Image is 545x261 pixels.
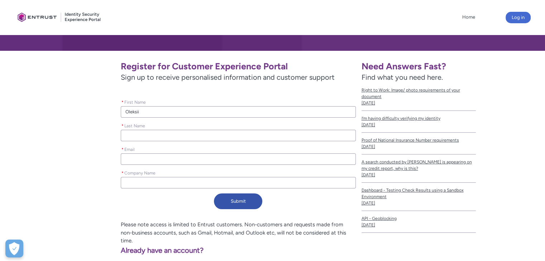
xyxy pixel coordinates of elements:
[362,133,476,154] a: Proof of National Insurance Number requirements[DATE]
[121,72,355,83] span: Sign up to receive personalised information and customer support
[121,168,158,176] label: Company Name
[362,100,375,105] lightning-formatted-date-time: [DATE]
[5,240,23,257] button: Open Preferences
[362,122,375,127] lightning-formatted-date-time: [DATE]
[362,215,476,222] span: API - Geoblocking
[5,240,23,257] div: Cookie Preferences
[121,145,138,153] label: Email
[362,201,375,206] lightning-formatted-date-time: [DATE]
[121,61,355,72] h1: Register for Customer Experience Portal
[362,61,476,72] h1: Need Answers Fast?
[506,12,531,23] button: Log in
[20,221,356,245] p: Please note access is limited to Entrust customers. Non-customers and requests made from non-busi...
[362,87,476,100] span: Right to Work: Image/ photo requirements of your document
[362,222,375,227] lightning-formatted-date-time: [DATE]
[362,172,375,177] lightning-formatted-date-time: [DATE]
[121,98,149,105] label: First Name
[362,111,476,133] a: I’m having difficulty verifying my identity[DATE]
[362,159,476,172] span: A search conducted by [PERSON_NAME] is appearing on my credit report, why is this?
[362,83,476,111] a: Right to Work: Image/ photo requirements of your document[DATE]
[362,211,476,233] a: API - Geoblocking[DATE]
[460,12,477,23] a: Home
[214,193,262,209] button: Submit
[20,246,204,255] a: Already have an account?
[121,123,124,128] abbr: required
[362,73,443,82] span: Find what you need here.
[121,121,148,129] label: Last Name
[362,137,476,143] span: Proof of National Insurance Number requirements
[121,147,124,152] abbr: required
[121,100,124,105] abbr: required
[362,187,476,200] span: Dashboard - Testing Check Results using a Sandbox Environment
[121,171,124,176] abbr: required
[362,115,476,122] span: I’m having difficulty verifying my identity
[362,144,375,149] lightning-formatted-date-time: [DATE]
[362,183,476,211] a: Dashboard - Testing Check Results using a Sandbox Environment[DATE]
[362,154,476,183] a: A search conducted by [PERSON_NAME] is appearing on my credit report, why is this?[DATE]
